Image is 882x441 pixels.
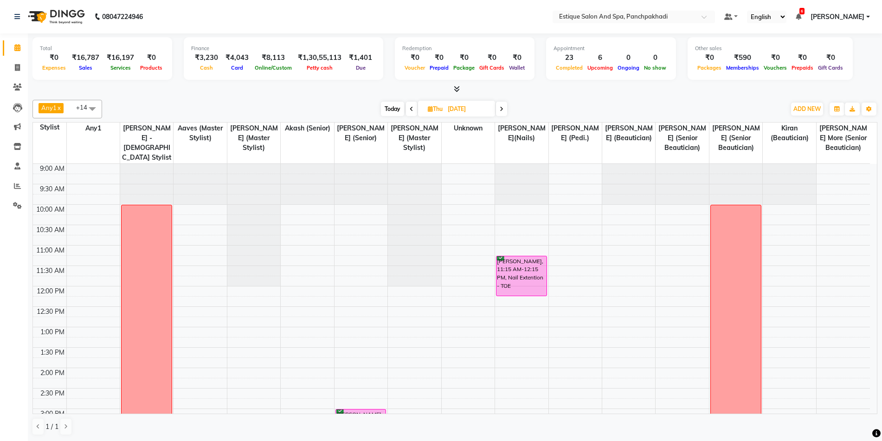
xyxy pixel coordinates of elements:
span: Gift Cards [816,65,845,71]
span: Memberships [724,65,761,71]
div: Appointment [554,45,669,52]
div: ₹0 [427,52,451,63]
span: Cash [198,65,215,71]
div: Total [40,45,165,52]
b: 08047224946 [102,4,143,30]
div: Redemption [402,45,527,52]
div: ₹0 [451,52,477,63]
div: 0 [615,52,642,63]
span: [PERSON_NAME] (Pedi.) [549,123,602,144]
span: Package [451,65,477,71]
span: Wallet [507,65,527,71]
div: ₹0 [789,52,816,63]
span: [PERSON_NAME] - [DEMOGRAPHIC_DATA] Stylist [120,123,173,163]
a: x [57,104,61,111]
div: 11:30 AM [34,266,66,276]
div: 0 [642,52,669,63]
span: [PERSON_NAME] (Beautician) [602,123,655,144]
span: [PERSON_NAME] (master stylist) [227,123,280,154]
span: [PERSON_NAME] (Senior Beautician) [709,123,762,154]
span: Upcoming [585,65,615,71]
div: ₹1,401 [345,52,376,63]
div: ₹4,043 [222,52,252,63]
div: ₹16,197 [103,52,138,63]
span: Expenses [40,65,68,71]
span: Sales [77,65,95,71]
div: ₹1,30,55,113 [294,52,345,63]
span: Products [138,65,165,71]
div: ₹8,113 [252,52,294,63]
span: Aaves (master stylist) [174,123,226,144]
div: ₹0 [40,52,68,63]
div: 1:30 PM [39,348,66,357]
div: ₹0 [138,52,165,63]
div: 12:30 PM [35,307,66,317]
div: 11:00 AM [34,246,66,255]
span: [PERSON_NAME] (Senior) [335,123,387,144]
div: ₹0 [507,52,527,63]
span: ADD NEW [793,105,821,112]
div: 6 [585,52,615,63]
span: +14 [76,104,94,111]
div: 2:00 PM [39,368,66,378]
div: 1:00 PM [39,327,66,337]
div: 9:30 AM [38,184,66,194]
div: ₹0 [402,52,427,63]
a: 6 [796,13,801,21]
span: Packages [695,65,724,71]
span: Prepaids [789,65,816,71]
span: [PERSON_NAME](Nails) [495,123,548,144]
span: Thu [425,105,445,112]
div: 9:00 AM [38,164,66,174]
span: Akash (Senior) [281,123,334,134]
span: [PERSON_NAME] [811,12,864,22]
div: ₹3,230 [191,52,222,63]
span: 6 [799,8,805,14]
span: Any1 [41,104,57,111]
div: Stylist [33,123,66,132]
div: Other sales [695,45,845,52]
span: Prepaid [427,65,451,71]
div: 3:00 PM [39,409,66,419]
div: 2:30 PM [39,389,66,398]
div: Finance [191,45,376,52]
span: Online/Custom [252,65,294,71]
span: Due [354,65,368,71]
div: ₹590 [724,52,761,63]
span: Petty cash [304,65,335,71]
span: Voucher [402,65,427,71]
span: Services [108,65,133,71]
input: 2025-09-04 [445,102,491,116]
span: Unknown [442,123,495,134]
span: Vouchers [761,65,789,71]
div: ₹0 [761,52,789,63]
span: 1 / 1 [45,422,58,432]
span: Today [381,102,404,116]
span: Gift Cards [477,65,507,71]
span: Completed [554,65,585,71]
div: 12:00 PM [35,286,66,296]
span: [PERSON_NAME] (Senior Beautician) [656,123,708,154]
span: Kiran (Beautician) [763,123,816,144]
div: 23 [554,52,585,63]
div: ₹0 [477,52,507,63]
div: ₹0 [816,52,845,63]
span: Card [229,65,245,71]
span: Any1 [67,123,120,134]
div: [PERSON_NAME], 11:15 AM-12:15 PM, Nail Extention - TOE [496,256,547,296]
button: ADD NEW [791,103,823,116]
span: No show [642,65,669,71]
div: ₹16,787 [68,52,103,63]
img: logo [24,4,87,30]
div: ₹0 [695,52,724,63]
div: 10:00 AM [34,205,66,214]
span: Ongoing [615,65,642,71]
div: 10:30 AM [34,225,66,235]
span: [PERSON_NAME] (master stylist) [388,123,441,154]
span: [PERSON_NAME] More (Senior Beautician) [817,123,870,154]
